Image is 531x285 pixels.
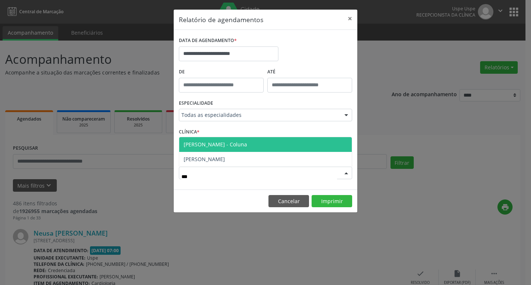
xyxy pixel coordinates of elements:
h5: Relatório de agendamentos [179,15,263,24]
label: De [179,66,264,78]
button: Close [343,10,357,28]
label: CLÍNICA [179,126,199,138]
button: Imprimir [312,195,352,208]
label: ESPECIALIDADE [179,98,213,109]
label: ATÉ [267,66,352,78]
span: [PERSON_NAME] [184,156,225,163]
span: Todas as especialidades [181,111,337,119]
span: [PERSON_NAME] - Coluna [184,141,247,148]
label: DATA DE AGENDAMENTO [179,35,237,46]
button: Cancelar [268,195,309,208]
